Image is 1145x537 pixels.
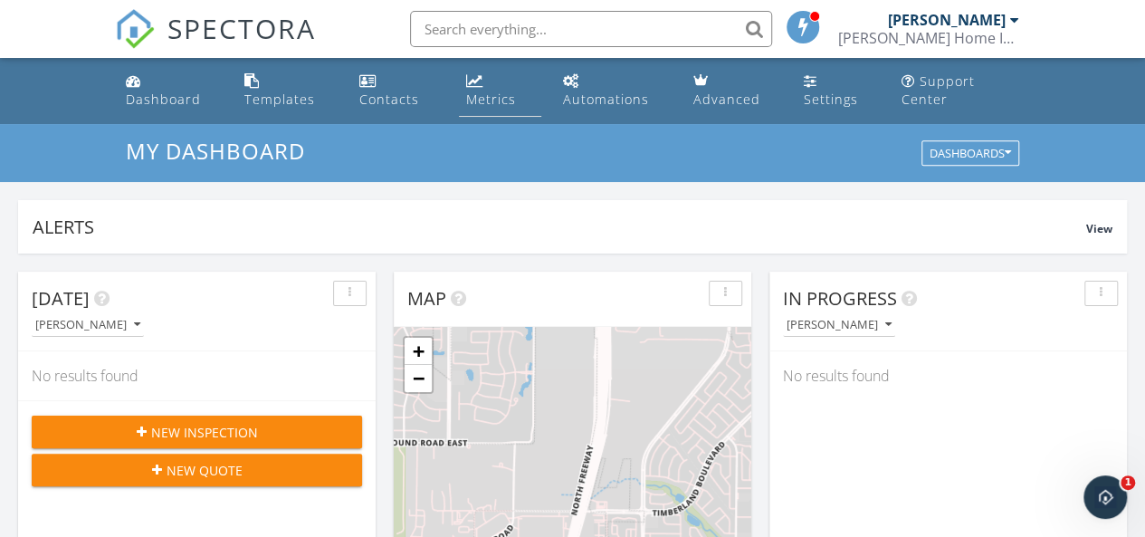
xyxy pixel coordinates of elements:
div: Metrics [466,91,516,108]
div: [PERSON_NAME] [888,11,1006,29]
div: Settings [804,91,858,108]
span: SPECTORA [167,9,316,47]
div: Automations [563,91,649,108]
a: SPECTORA [115,24,316,62]
a: Zoom out [405,365,432,392]
a: Dashboard [119,65,224,117]
div: [PERSON_NAME] [787,319,892,331]
a: Contacts [352,65,444,117]
a: Advanced [686,65,782,117]
button: New Inspection [32,416,362,448]
div: Advanced [693,91,760,108]
button: [PERSON_NAME] [783,313,895,338]
button: New Quote [32,454,362,486]
iframe: Intercom live chat [1083,475,1127,519]
div: No results found [769,351,1127,400]
a: Zoom in [405,338,432,365]
span: View [1086,221,1112,236]
div: Dashboard [126,91,201,108]
span: [DATE] [32,286,90,311]
span: New Inspection [151,423,258,442]
div: Contacts [359,91,419,108]
span: My Dashboard [126,136,305,166]
button: Dashboards [921,141,1019,167]
div: No results found [18,351,376,400]
img: The Best Home Inspection Software - Spectora [115,9,155,49]
div: Dashboards [930,148,1011,160]
input: Search everything... [410,11,772,47]
span: 1 [1121,475,1135,490]
div: [PERSON_NAME] [35,319,140,331]
span: Map [407,286,446,311]
span: New Quote [167,461,243,480]
a: Settings [797,65,880,117]
div: Support Center [902,72,975,108]
div: Fisher Home Inspections, LLC [838,29,1019,47]
a: Automations (Basic) [556,65,672,117]
span: In Progress [783,286,897,311]
div: Templates [244,91,315,108]
a: Metrics [459,65,541,117]
div: Alerts [33,215,1086,239]
button: [PERSON_NAME] [32,313,144,338]
a: Support Center [894,65,1026,117]
a: Templates [237,65,338,117]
